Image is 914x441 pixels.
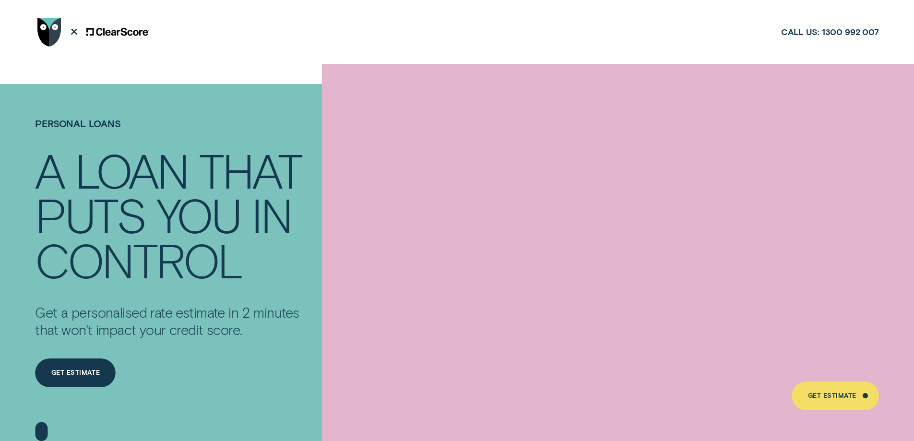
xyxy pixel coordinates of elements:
div: PUTS [35,192,145,237]
p: Get a personalised rate estimate in 2 minutes that won't impact your credit score. [35,304,312,338]
div: YOU [156,192,240,237]
span: 1300 992 007 [822,26,879,37]
h1: Personal Loans [35,118,312,147]
h4: A LOAN THAT PUTS YOU IN CONTROL [35,147,312,281]
a: Get Estimate [35,358,116,387]
div: IN [251,192,292,237]
div: LOAN [75,147,188,192]
img: Wisr [37,18,61,47]
div: THAT [199,147,301,192]
a: Call us:1300 992 007 [781,26,879,37]
div: CONTROL [35,237,242,282]
span: Call us: [781,26,819,37]
div: A [35,147,64,192]
a: Get Estimate [792,381,878,410]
